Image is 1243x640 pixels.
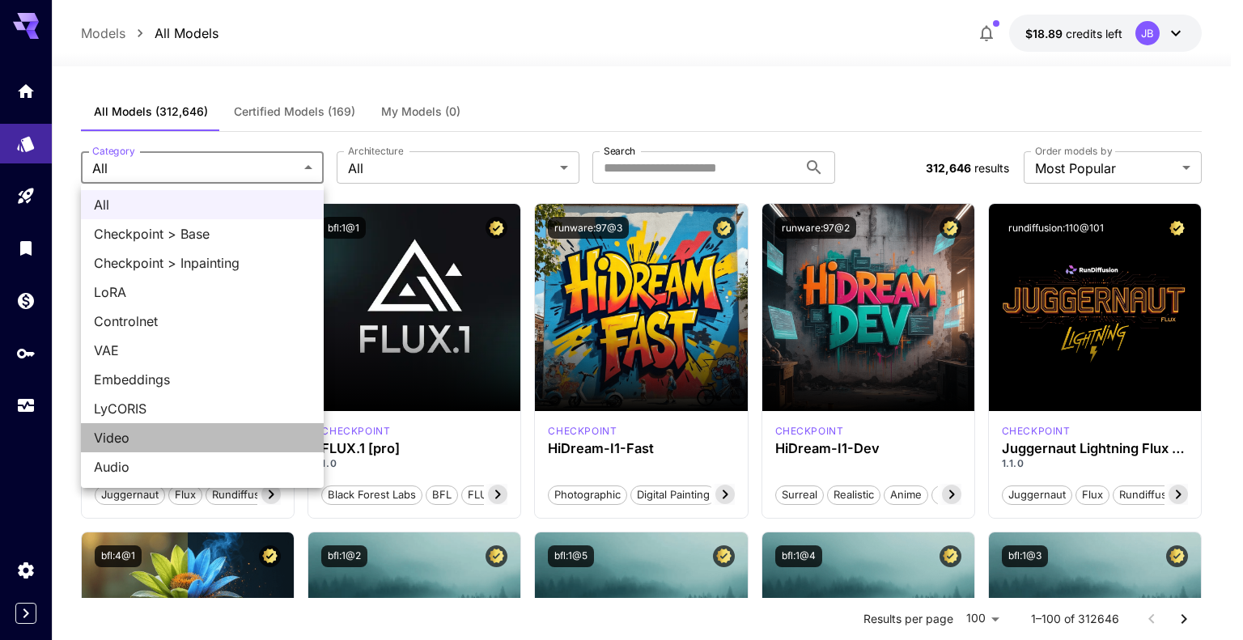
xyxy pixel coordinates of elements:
[94,399,311,418] span: LyCORIS
[94,253,311,273] span: Checkpoint > Inpainting
[94,195,311,214] span: All
[94,428,311,447] span: Video
[94,312,311,331] span: Controlnet
[94,282,311,302] span: LoRA
[94,370,311,389] span: Embeddings
[94,341,311,360] span: VAE
[94,457,311,477] span: Audio
[94,224,311,244] span: Checkpoint > Base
